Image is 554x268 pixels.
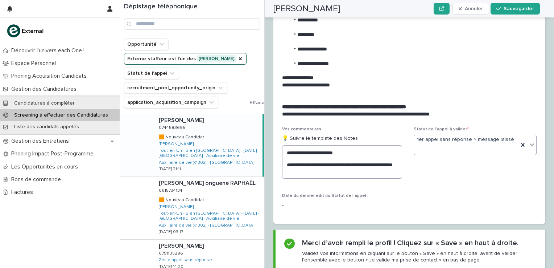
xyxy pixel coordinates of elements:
font: Tout-en-Un - Bien [GEOGRAPHIC_DATA] - [DATE] - [GEOGRAPHIC_DATA] - Auxiliaire de vie [159,149,259,158]
button: application_acquisition_campaign [124,97,218,108]
p: Bons de commande [8,176,67,183]
h1: Dépistage téléphonique [124,3,260,11]
a: [PERSON_NAME][PERSON_NAME] 07445836950744583695 🟧 Nouveau Candidat🟧 Nouveau Candidat [PERSON_NAME... [120,114,264,177]
p: Screening à effectuer des Candidatures [8,112,114,118]
img: bc51vvfgR2QLHU84CWIQ [6,24,46,38]
h2: [PERSON_NAME] [273,4,340,14]
span: 1er appel sans réponse > message laissé [417,136,514,143]
p: 0751105296 [159,249,185,256]
p: Liste des candidats appelés [8,124,85,130]
p: [PERSON_NAME] onguene RAPHAËL [159,178,257,187]
p: Factures [8,189,39,196]
button: Sauvegarder [491,3,540,15]
p: - [282,202,405,209]
button: Externe staffeur [124,53,247,65]
p: 0615734134 [159,187,184,193]
button: recruitment_pool_opportunity_origin [124,82,227,94]
a: [PERSON_NAME] [159,204,194,210]
p: Les Opportunités en cours [8,163,84,170]
p: 🟧 Nouveau Candidat [159,196,206,203]
a: [PERSON_NAME] [159,142,194,147]
button: Annuler [452,3,489,15]
h2: Merci d’avoir rempli le profil ! Cliquez sur « Save » en haut à droite. [302,239,518,247]
span: Annuler [465,6,483,11]
p: Gestion des Entretiens [8,138,75,145]
a: Auxiliaire de vie (K1302) - [GEOGRAPHIC_DATA] [159,160,254,165]
font: [PERSON_NAME] [159,142,194,146]
button: Opportunité [124,38,169,50]
font: Tout-en-Un - Bien [GEOGRAPHIC_DATA] - [DATE] - [GEOGRAPHIC_DATA] - Auxiliaire de vie [159,211,259,221]
button: Statut de l’appel [124,68,179,79]
p: [DATE] 21:11 [159,167,181,172]
span: Date du dernier edit du Statut de l’appel : [282,194,368,198]
span: Effacer tous les filtres [249,100,302,105]
p: Eddy KALAMBA TSHIKOMO MUPIDIA [159,115,205,124]
p: 💡 Suivre le template des Notes [282,135,405,142]
p: Espace Personnel [8,60,62,67]
button: Effacer tous les filtres [247,97,302,108]
span: Statut de l’appel à valider [414,127,469,131]
p: [PERSON_NAME] [159,241,205,249]
p: Validez vos informations en cliquant sur le bouton « Save » en haut à droite, avant de valider l’... [302,250,536,263]
p: Phoning Impact Post-Programme [8,150,99,157]
a: [PERSON_NAME] onguene RAPHAËL[PERSON_NAME] onguene RAPHAËL 06157341340615734134 🟧 Nouveau Candida... [120,177,264,240]
a: Auxiliaire de vie (K1302) - [GEOGRAPHIC_DATA] [159,223,254,228]
input: Rechercher [124,18,260,30]
a: 2ème appel sans réponse [159,257,212,263]
p: [DATE] 03:17 [159,230,183,235]
font: Auxiliaire de vie (K1302) - [GEOGRAPHIC_DATA] [159,223,254,228]
a: Tout-en-Un - Bien [GEOGRAPHIC_DATA] - [DATE] - [GEOGRAPHIC_DATA] - Auxiliaire de vie [159,148,260,159]
p: Phoning Acquisition Candidats [8,73,92,80]
span: Vos commentaires [282,127,321,131]
p: 0744583695 [159,124,187,130]
p: Découvrir l’univers each One ! [8,47,90,54]
span: Sauvegarder [504,6,534,11]
p: 🟧 Nouveau Candidat [159,133,206,140]
p: Gestion des Candidatures [8,86,82,93]
p: Candidatures à compléter [8,100,80,106]
a: Tout-en-Un - Bien [GEOGRAPHIC_DATA] - [DATE] - [GEOGRAPHIC_DATA] - Auxiliaire de vie [159,211,261,222]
